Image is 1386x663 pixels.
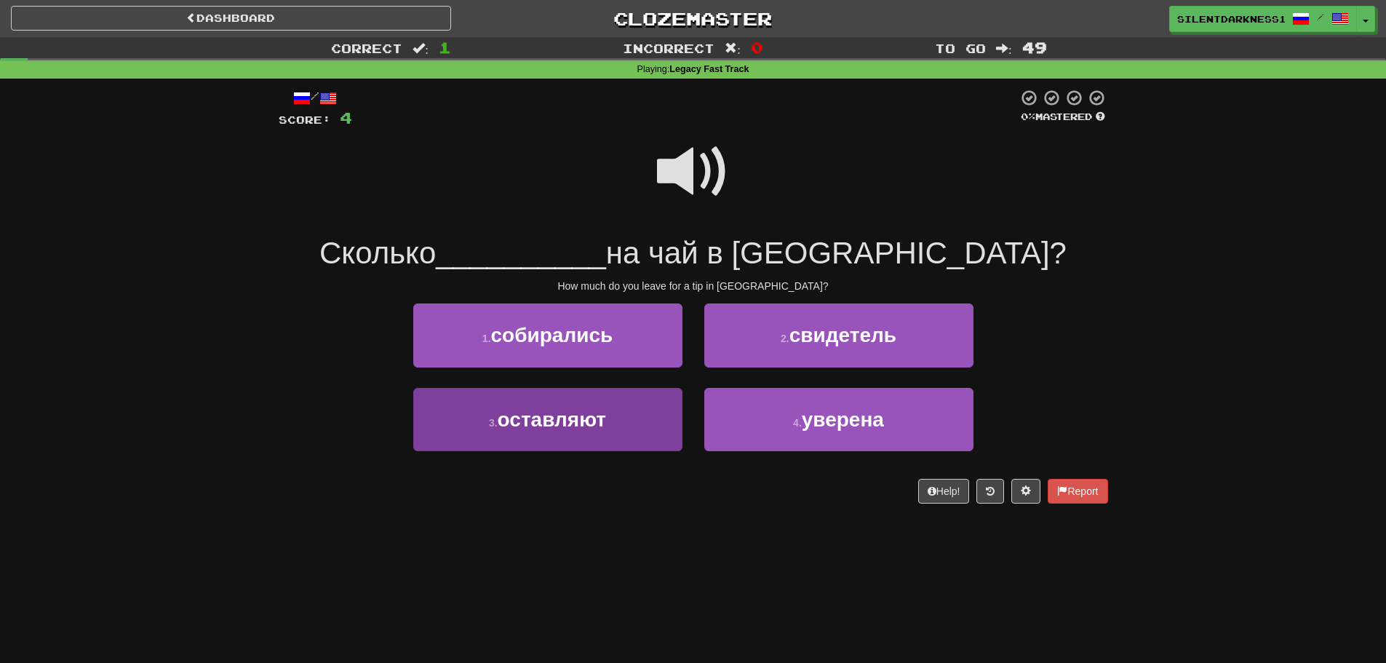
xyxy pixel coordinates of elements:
span: Сколько [319,236,436,270]
small: 4 . [793,417,802,429]
a: SilentDarkness1947 / [1169,6,1357,32]
button: 1.собирались [413,303,682,367]
small: 3 . [489,417,498,429]
button: Round history (alt+y) [976,479,1004,504]
strong: Legacy Fast Track [669,64,749,74]
a: Dashboard [11,6,451,31]
small: 2 . [781,333,789,344]
span: : [725,42,741,55]
div: / [279,89,352,107]
span: SilentDarkness1947 [1177,12,1285,25]
span: собирались [491,324,613,346]
small: 1 . [482,333,491,344]
span: To go [935,41,986,55]
span: Incorrect [623,41,714,55]
span: уверена [802,408,884,431]
button: 3.оставляют [413,388,682,451]
span: 0 % [1021,111,1035,122]
span: Correct [331,41,402,55]
button: 2.свидетель [704,303,973,367]
span: / [1317,12,1324,22]
button: 4.уверена [704,388,973,451]
span: 49 [1022,39,1047,56]
span: : [996,42,1012,55]
span: : [413,42,429,55]
span: __________ [436,236,606,270]
button: Report [1048,479,1107,504]
span: 4 [340,108,352,127]
button: Help! [918,479,970,504]
span: на чай в [GEOGRAPHIC_DATA]? [606,236,1067,270]
span: оставляют [498,408,607,431]
div: How much do you leave for a tip in [GEOGRAPHIC_DATA]? [279,279,1108,293]
span: Score: [279,114,331,126]
span: 0 [751,39,763,56]
div: Mastered [1018,111,1108,124]
a: Clozemaster [473,6,913,31]
span: 1 [439,39,451,56]
span: свидетель [789,324,896,346]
